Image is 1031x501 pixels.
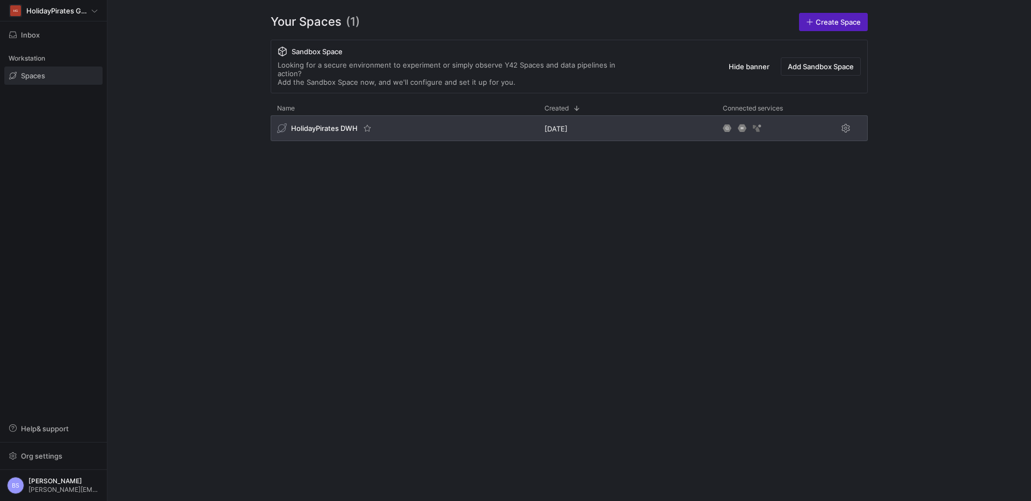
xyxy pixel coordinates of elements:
[4,67,103,85] a: Spaces
[10,5,21,16] div: HG
[278,61,637,86] div: Looking for a secure environment to experiment or simply observe Y42 Spaces and data pipelines in...
[26,6,91,15] span: HolidayPirates GmBH
[544,105,569,112] span: Created
[28,477,100,485] span: [PERSON_NAME]
[799,13,868,31] a: Create Space
[723,105,783,112] span: Connected services
[21,71,45,80] span: Spaces
[722,57,776,76] button: Hide banner
[788,62,854,71] span: Add Sandbox Space
[21,424,69,433] span: Help & support
[28,486,100,493] span: [PERSON_NAME][EMAIL_ADDRESS][DOMAIN_NAME]
[4,419,103,438] button: Help& support
[291,124,358,132] span: HolidayPirates DWH
[21,452,62,460] span: Org settings
[729,62,769,71] span: Hide banner
[4,453,103,461] a: Org settings
[781,57,861,76] button: Add Sandbox Space
[544,124,568,133] span: [DATE]
[4,50,103,67] div: Workstation
[4,26,103,44] button: Inbox
[7,477,24,494] div: BS
[271,13,342,31] span: Your Spaces
[292,47,343,56] span: Sandbox Space
[277,105,295,112] span: Name
[4,474,103,497] button: BS[PERSON_NAME][PERSON_NAME][EMAIL_ADDRESS][DOMAIN_NAME]
[4,447,103,465] button: Org settings
[21,31,40,39] span: Inbox
[816,18,861,26] span: Create Space
[271,115,868,145] div: Press SPACE to select this row.
[346,13,360,31] span: (1)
